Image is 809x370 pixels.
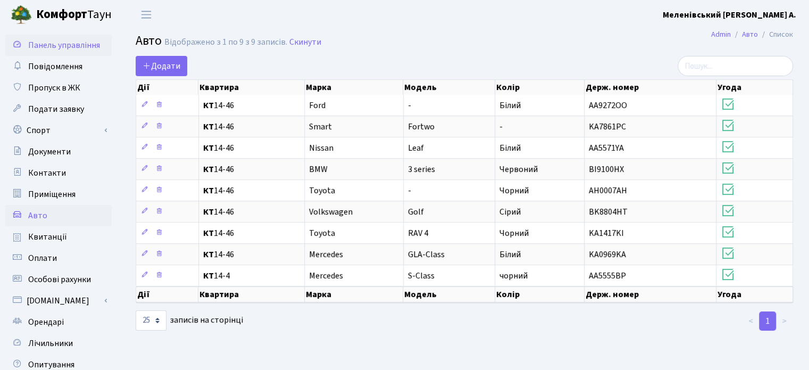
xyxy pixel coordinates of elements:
span: BI9100HX [589,163,624,175]
span: чорний [499,270,528,282]
span: Fortwo [408,121,435,133]
span: Лічильники [28,338,73,349]
th: Дії [136,286,198,302]
a: 1 [759,311,776,331]
span: Додати [143,60,180,72]
span: 14-46 [203,101,300,110]
span: Білий [499,142,521,154]
span: 14-46 [203,122,300,131]
a: Панель управління [5,35,112,56]
span: Білий [499,100,521,111]
span: Особові рахунки [28,274,91,285]
a: Авто [742,29,758,40]
a: Подати заявку [5,98,112,120]
span: 14-46 [203,165,300,174]
span: Volkswagen [309,206,353,218]
b: КТ [203,185,214,196]
span: Документи [28,146,71,158]
a: Лічильники [5,333,112,354]
a: Квитанції [5,226,112,248]
span: AA5571YA [589,142,624,154]
span: Golf [408,206,424,218]
span: KA0969KA [589,249,626,260]
span: Квитанції [28,231,67,243]
a: Орендарі [5,311,112,333]
label: записів на сторінці [136,310,243,331]
th: Угода [716,286,793,302]
span: Чорний [499,227,529,239]
nav: breadcrumb [695,23,809,46]
span: Контакти [28,167,66,179]
a: Повідомлення [5,56,112,77]
a: Admin [711,29,731,40]
span: BK8804HT [589,206,628,218]
span: Подати заявку [28,103,84,115]
b: КТ [203,249,214,260]
span: Сірий [499,206,521,218]
span: Пропуск в ЖК [28,82,80,94]
span: Mercedes [309,249,343,260]
span: Nissan [309,142,333,154]
span: Панель управління [28,39,100,51]
span: Mercedes [309,270,343,282]
button: Переключити навігацію [133,6,160,23]
span: GLA-Class [408,249,445,260]
span: АА9272ОО [589,100,627,111]
a: Особові рахунки [5,269,112,290]
span: 14-46 [203,144,300,152]
a: Приміщення [5,184,112,205]
th: Марка [305,80,404,95]
span: Приміщення [28,188,76,200]
a: Документи [5,141,112,162]
a: Оплати [5,248,112,269]
span: KA7861PC [589,121,626,133]
span: Ford [309,100,326,111]
span: - [408,185,411,196]
th: Квартира [198,80,304,95]
b: КТ [203,121,214,133]
input: Пошук... [678,56,793,76]
b: КТ [203,100,214,111]
span: Toyota [309,227,335,239]
th: Марка [305,286,404,302]
span: Білий [499,249,521,260]
span: 14-4 [203,272,300,280]
th: Модель [403,286,495,302]
a: Авто [5,205,112,226]
span: KA1417KI [589,227,624,239]
a: Додати [136,56,187,76]
th: Дії [136,80,198,95]
th: Держ. номер [585,80,716,95]
span: BMW [309,163,328,175]
li: Список [758,29,793,40]
b: КТ [203,206,214,218]
span: Оплати [28,252,57,264]
a: Скинути [289,37,321,47]
img: logo.png [11,4,32,26]
span: Leaf [408,142,424,154]
a: Контакти [5,162,112,184]
span: AH0007AH [589,185,627,196]
th: Колір [495,80,585,95]
th: Квартира [198,286,304,302]
th: Колір [495,286,585,302]
span: Авто [136,31,162,50]
b: Меленівський [PERSON_NAME] А. [663,9,796,21]
b: Комфорт [36,6,87,23]
b: КТ [203,227,214,239]
span: 14-46 [203,208,300,216]
select: записів на сторінці [136,310,166,331]
b: КТ [203,142,214,154]
a: Спорт [5,120,112,141]
span: S-Class [408,270,435,282]
a: Пропуск в ЖК [5,77,112,98]
span: 14-46 [203,186,300,195]
th: Угода [716,80,793,95]
span: Таун [36,6,112,24]
th: Модель [403,80,495,95]
span: Орендарі [28,316,64,328]
div: Відображено з 1 по 9 з 9 записів. [164,37,287,47]
b: КТ [203,270,214,282]
span: - [408,100,411,111]
span: 14-46 [203,250,300,259]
